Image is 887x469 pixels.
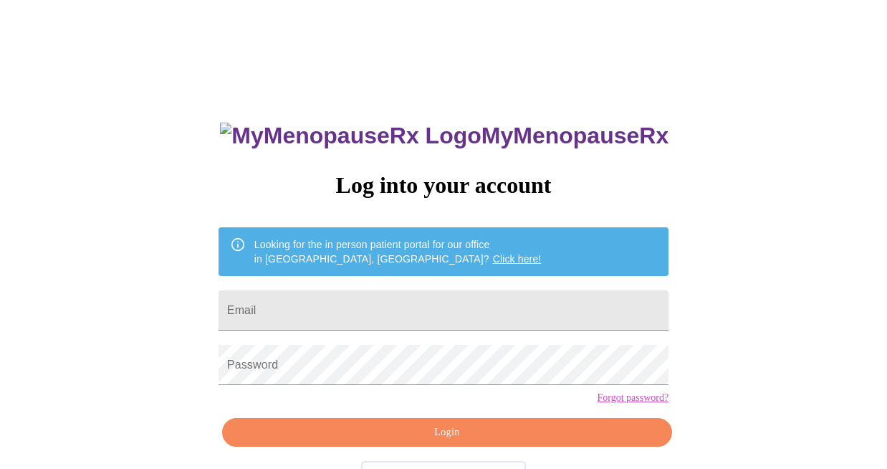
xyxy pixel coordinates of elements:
[239,424,656,442] span: Login
[219,172,668,199] h3: Log into your account
[222,418,672,447] button: Login
[597,392,668,404] a: Forgot password?
[493,253,542,265] a: Click here!
[220,123,481,149] img: MyMenopauseRx Logo
[254,232,542,272] div: Looking for the in person patient portal for our office in [GEOGRAPHIC_DATA], [GEOGRAPHIC_DATA]?
[220,123,668,149] h3: MyMenopauseRx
